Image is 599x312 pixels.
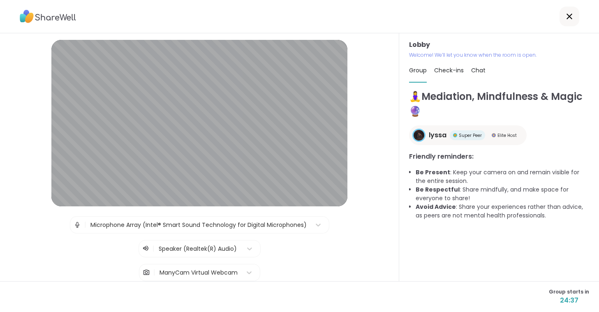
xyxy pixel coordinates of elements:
[84,217,86,233] span: |
[429,130,446,140] span: lyssa
[409,40,589,50] h3: Lobby
[416,185,589,203] li: : Share mindfully, and make space for everyone to share!
[459,132,482,139] span: Super Peer
[409,89,589,119] h1: 🧘‍♀️Mediation, Mindfulness & Magic 🔮
[492,133,496,137] img: Elite Host
[416,203,456,211] b: Avoid Advice
[416,168,589,185] li: : Keep your camera on and remain visible for the entire session.
[409,125,527,145] a: lyssalyssaSuper PeerSuper PeerElite HostElite Host
[549,288,589,296] span: Group starts in
[471,66,486,74] span: Chat
[143,264,150,281] img: Camera
[74,217,81,233] img: Microphone
[434,66,464,74] span: Check-ins
[90,221,307,229] div: Microphone Array (Intel® Smart Sound Technology for Digital Microphones)
[453,133,457,137] img: Super Peer
[20,7,76,26] img: ShareWell Logo
[414,130,424,141] img: lyssa
[549,296,589,305] span: 24:37
[153,264,155,281] span: |
[416,185,460,194] b: Be Respectful
[160,268,238,277] div: ManyCam Virtual Webcam
[409,51,589,59] p: Welcome! We’ll let you know when the room is open.
[497,132,517,139] span: Elite Host
[409,66,427,74] span: Group
[416,203,589,220] li: : Share your experiences rather than advice, as peers are not mental health professionals.
[416,168,450,176] b: Be Present
[153,244,155,254] span: |
[409,152,589,162] h3: Friendly reminders:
